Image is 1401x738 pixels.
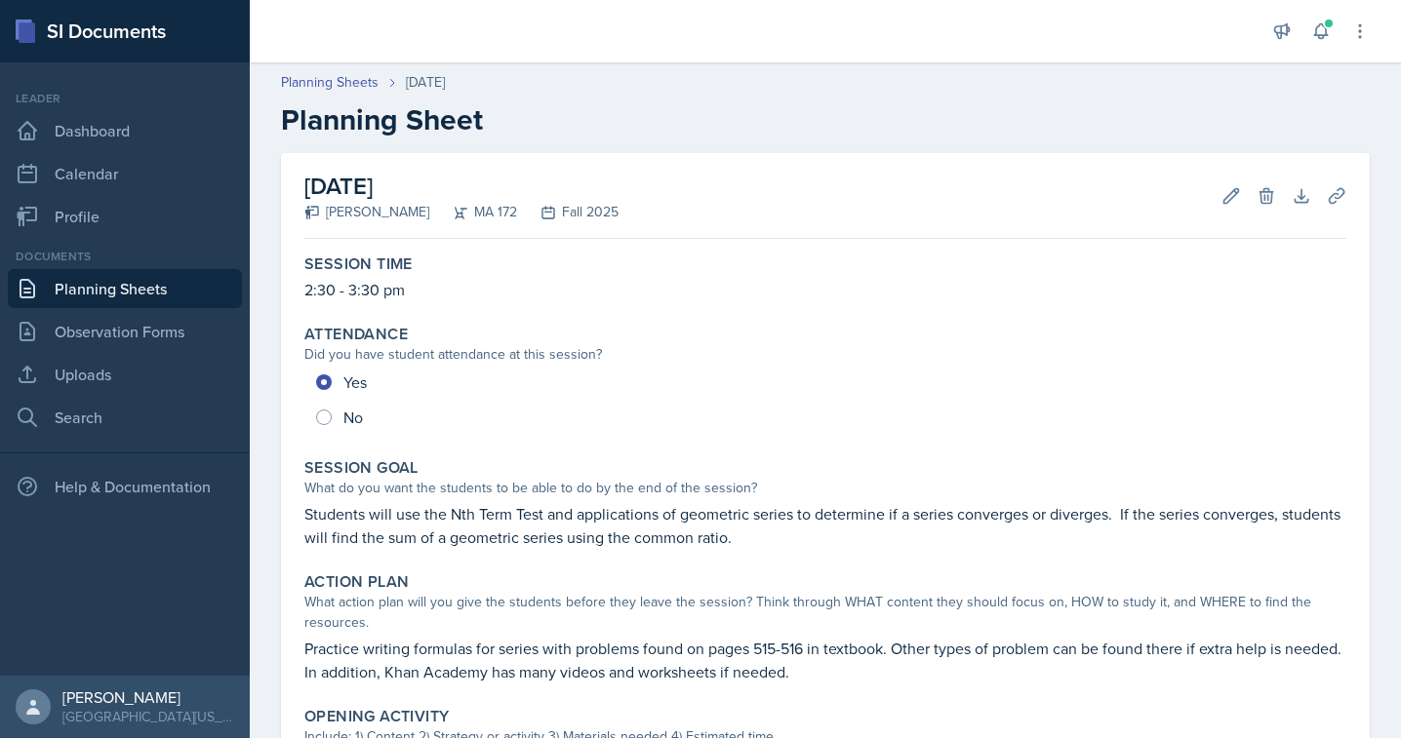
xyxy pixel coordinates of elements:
div: [PERSON_NAME] [304,202,429,222]
a: Search [8,398,242,437]
div: Help & Documentation [8,467,242,506]
p: 2:30 - 3:30 pm [304,278,1346,301]
label: Session Time [304,254,413,274]
h2: Planning Sheet [281,102,1370,137]
p: Students will use the Nth Term Test and applications of geometric series to determine if a series... [304,502,1346,549]
label: Action Plan [304,572,409,592]
a: Observation Forms [8,312,242,351]
h2: [DATE] [304,169,619,204]
a: Calendar [8,154,242,193]
label: Attendance [304,325,408,344]
a: Uploads [8,355,242,394]
label: Opening Activity [304,707,449,726]
div: [GEOGRAPHIC_DATA][US_STATE] in [GEOGRAPHIC_DATA] [62,707,234,726]
div: What do you want the students to be able to do by the end of the session? [304,478,1346,498]
label: Session Goal [304,458,419,478]
div: Leader [8,90,242,107]
a: Planning Sheets [8,269,242,308]
div: [DATE] [406,72,445,93]
div: [PERSON_NAME] [62,687,234,707]
a: Profile [8,197,242,236]
div: Did you have student attendance at this session? [304,344,1346,365]
a: Planning Sheets [281,72,379,93]
p: Practice writing formulas for series with problems found on pages 515-516 in textbook. Other type... [304,637,1346,683]
div: MA 172 [429,202,517,222]
div: Fall 2025 [517,202,619,222]
div: Documents [8,248,242,265]
a: Dashboard [8,111,242,150]
div: What action plan will you give the students before they leave the session? Think through WHAT con... [304,592,1346,633]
